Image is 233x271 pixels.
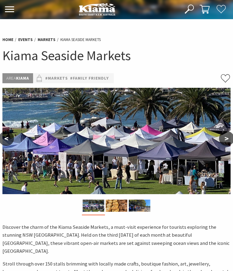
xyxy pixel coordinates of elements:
a: Home [2,37,13,43]
img: market photo [129,200,150,212]
p: Kiama [2,73,33,83]
img: Market ptoduce [106,200,127,212]
img: Kiama Logo [79,3,115,15]
p: Discover the charm of the Kiama Seaside Markets, a must-visit experience for tourists exploring t... [2,223,231,256]
span: Area [6,75,16,81]
img: Kiama Seaside Market [2,88,231,194]
li: Kiama Seaside Markets [60,37,101,43]
a: #Family Friendly [70,75,109,82]
a: Markets [38,37,56,43]
h1: Kiama Seaside Markets [2,47,231,64]
a: #Markets [45,75,68,82]
img: Kiama Seaside Market [83,200,104,212]
a: Events [18,37,33,43]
